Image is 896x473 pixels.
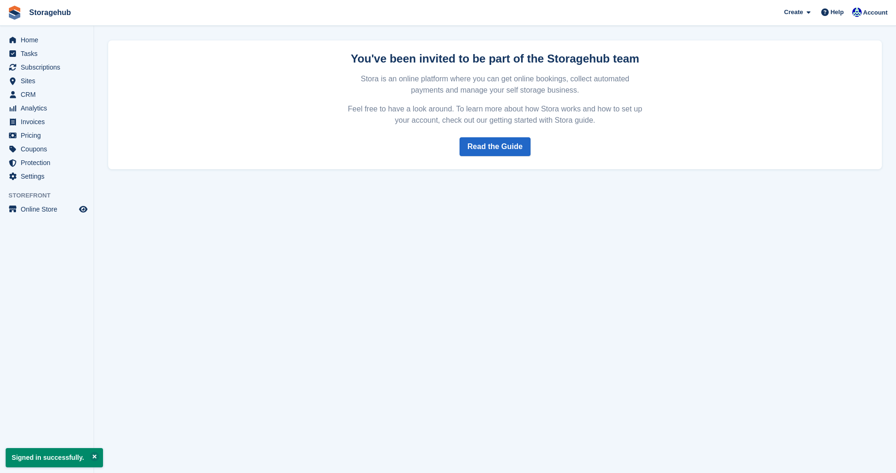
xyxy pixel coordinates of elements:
a: menu [5,115,89,128]
img: stora-icon-8386f47178a22dfd0bd8f6a31ec36ba5ce8667c1dd55bd0f319d3a0aa187defe.svg [8,6,22,20]
a: menu [5,142,89,156]
span: Home [21,33,77,47]
span: Account [863,8,888,17]
span: Tasks [21,47,77,60]
img: Vladimir Osojnik [852,8,862,17]
a: menu [5,74,89,87]
span: Protection [21,156,77,169]
span: Online Store [21,203,77,216]
a: menu [5,129,89,142]
a: menu [5,33,89,47]
span: Settings [21,170,77,183]
span: Subscriptions [21,61,77,74]
span: Coupons [21,142,77,156]
a: Preview store [78,204,89,215]
span: Pricing [21,129,77,142]
span: Help [831,8,844,17]
p: Feel free to have a look around. To learn more about how Stora works and how to set up your accou... [347,103,644,126]
span: Invoices [21,115,77,128]
span: CRM [21,88,77,101]
strong: You've been invited to be part of the Storagehub team [351,52,639,65]
p: Signed in successfully. [6,448,103,467]
span: Analytics [21,102,77,115]
a: Storagehub [25,5,75,20]
span: Create [784,8,803,17]
a: menu [5,156,89,169]
a: menu [5,88,89,101]
span: Sites [21,74,77,87]
a: Read the Guide [460,137,531,156]
a: menu [5,203,89,216]
p: Stora is an online platform where you can get online bookings, collect automated payments and man... [347,73,644,96]
a: menu [5,170,89,183]
a: menu [5,47,89,60]
a: menu [5,61,89,74]
a: menu [5,102,89,115]
span: Storefront [8,191,94,200]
